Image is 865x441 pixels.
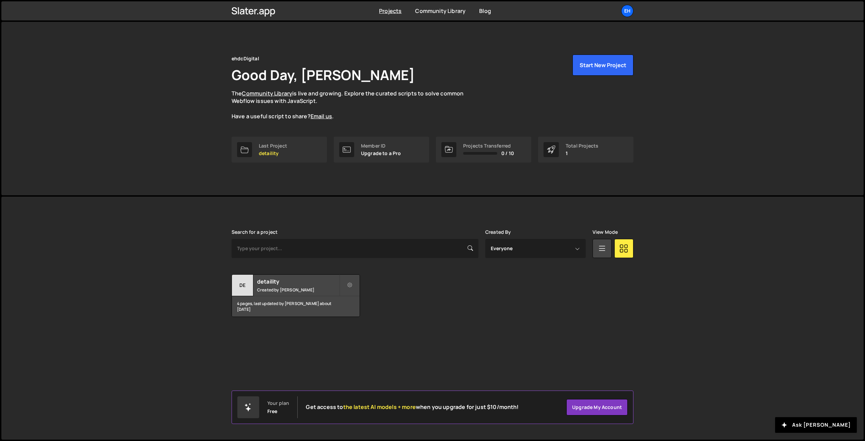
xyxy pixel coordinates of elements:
[775,417,857,433] button: Ask [PERSON_NAME]
[343,403,416,411] span: the latest AI models + more
[572,55,633,76] button: Start New Project
[566,143,598,149] div: Total Projects
[267,400,289,406] div: Your plan
[257,278,339,285] h2: detaility
[232,239,478,258] input: Type your project...
[232,229,278,235] label: Search for a project
[566,399,628,415] a: Upgrade my account
[361,143,401,149] div: Member ID
[242,90,292,97] a: Community Library
[306,404,519,410] h2: Get access to when you upgrade for just $10/month!
[267,409,278,414] div: Free
[232,274,360,317] a: de detaility Created by [PERSON_NAME] 4 pages, last updated by [PERSON_NAME] about [DATE]
[232,65,415,84] h1: Good Day, [PERSON_NAME]
[259,143,287,149] div: Last Project
[232,55,259,63] div: ehdcDigital
[501,151,514,156] span: 0 / 10
[232,275,253,296] div: de
[479,7,491,15] a: Blog
[257,287,339,293] small: Created by [PERSON_NAME]
[232,90,477,120] p: The is live and growing. Explore the curated scripts to solve common Webflow issues with JavaScri...
[415,7,466,15] a: Community Library
[232,137,327,163] a: Last Project detaility
[311,112,332,120] a: Email us
[566,151,598,156] p: 1
[232,296,360,317] div: 4 pages, last updated by [PERSON_NAME] about [DATE]
[485,229,511,235] label: Created By
[361,151,401,156] p: Upgrade to a Pro
[379,7,402,15] a: Projects
[593,229,618,235] label: View Mode
[621,5,633,17] a: eh
[259,151,287,156] p: detaility
[463,143,514,149] div: Projects Transferred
